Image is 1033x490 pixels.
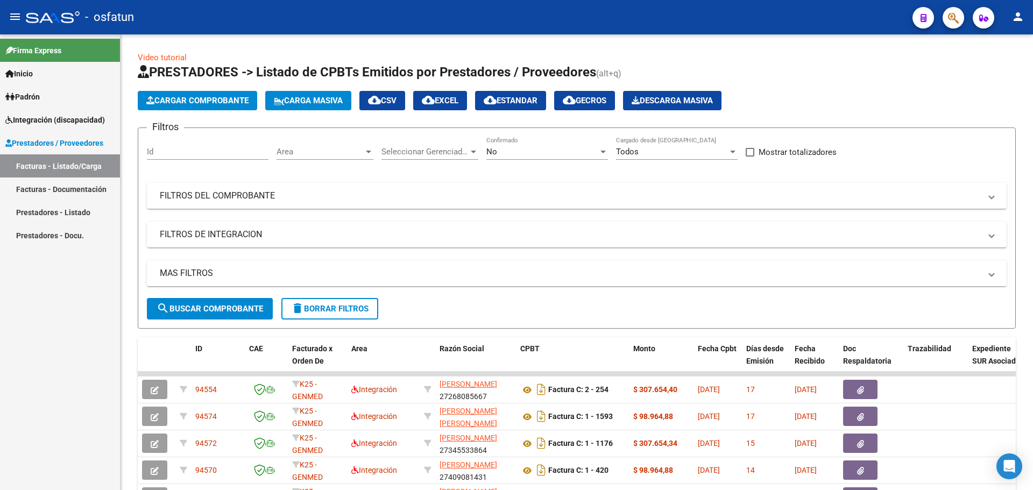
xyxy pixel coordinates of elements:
[475,91,546,110] button: Estandar
[698,466,720,474] span: [DATE]
[413,91,467,110] button: EXCEL
[534,408,548,425] i: Descargar documento
[795,385,817,394] span: [DATE]
[534,381,548,398] i: Descargar documento
[972,344,1020,365] span: Expediente SUR Asociado
[795,344,825,365] span: Fecha Recibido
[147,260,1007,286] mat-expansion-panel-header: MAS FILTROS
[440,405,512,428] div: 27307710760
[147,183,1007,209] mat-expansion-panel-header: FILTROS DEL COMPROBANTE
[633,385,677,394] strong: $ 307.654,40
[795,466,817,474] span: [DATE]
[633,466,673,474] strong: $ 98.964,88
[484,96,537,105] span: Estandar
[292,407,323,428] span: K25 - GENMED
[795,412,817,421] span: [DATE]
[629,337,694,385] datatable-header-cell: Monto
[746,385,755,394] span: 17
[351,385,397,394] span: Integración
[563,94,576,106] mat-icon: cloud_download
[742,337,790,385] datatable-header-cell: Días desde Emisión
[281,298,378,319] button: Borrar Filtros
[746,439,755,448] span: 15
[440,378,512,401] div: 27268085667
[147,298,273,319] button: Buscar Comprobante
[694,337,742,385] datatable-header-cell: Fecha Cpbt
[698,412,720,421] span: [DATE]
[698,385,720,394] span: [DATE]
[698,439,720,448] span: [DATE]
[5,45,61,56] span: Firma Express
[292,380,323,401] span: K25 - GENMED
[632,96,713,105] span: Descarga Masiva
[548,466,609,475] strong: Factura C: 1 - 420
[351,439,397,448] span: Integración
[440,460,497,469] span: [PERSON_NAME]
[85,5,134,29] span: - osfatun
[160,229,981,240] mat-panel-title: FILTROS DE INTEGRACION
[548,439,613,448] strong: Factura C: 1 - 1176
[292,344,332,365] span: Facturado x Orden De
[440,432,512,455] div: 27345533864
[520,344,540,353] span: CPBT
[486,147,497,157] span: No
[291,302,304,315] mat-icon: delete
[996,453,1022,479] div: Open Intercom Messenger
[138,91,257,110] button: Cargar Comprobante
[633,439,677,448] strong: $ 307.654,34
[288,337,347,385] datatable-header-cell: Facturado x Orden De
[347,337,420,385] datatable-header-cell: Area
[191,337,245,385] datatable-header-cell: ID
[146,96,249,105] span: Cargar Comprobante
[548,413,613,421] strong: Factura C: 1 - 1593
[596,68,621,79] span: (alt+q)
[147,119,184,134] h3: Filtros
[440,407,497,428] span: [PERSON_NAME] [PERSON_NAME]
[138,53,187,62] a: Video tutorial
[249,344,263,353] span: CAE
[435,337,516,385] datatable-header-cell: Razón Social
[265,91,351,110] button: Carga Masiva
[5,68,33,80] span: Inicio
[633,412,673,421] strong: $ 98.964,88
[368,96,397,105] span: CSV
[440,434,497,442] span: [PERSON_NAME]
[351,466,397,474] span: Integración
[746,412,755,421] span: 17
[422,96,458,105] span: EXCEL
[440,459,512,481] div: 27409081431
[746,466,755,474] span: 14
[843,344,892,365] span: Doc Respaldatoria
[292,460,323,481] span: K25 - GENMED
[534,435,548,452] i: Descargar documento
[790,337,839,385] datatable-header-cell: Fecha Recibido
[1011,10,1024,23] mat-icon: person
[245,337,288,385] datatable-header-cell: CAE
[5,114,105,126] span: Integración (discapacidad)
[795,439,817,448] span: [DATE]
[616,147,639,157] span: Todos
[195,412,217,421] span: 94574
[968,337,1027,385] datatable-header-cell: Expediente SUR Asociado
[368,94,381,106] mat-icon: cloud_download
[381,147,469,157] span: Seleccionar Gerenciador
[563,96,606,105] span: Gecros
[277,147,364,157] span: Area
[746,344,784,365] span: Días desde Emisión
[548,386,609,394] strong: Factura C: 2 - 254
[484,94,497,106] mat-icon: cloud_download
[195,385,217,394] span: 94554
[5,91,40,103] span: Padrón
[157,302,169,315] mat-icon: search
[292,434,323,455] span: K25 - GENMED
[839,337,903,385] datatable-header-cell: Doc Respaldatoria
[195,439,217,448] span: 94572
[759,146,837,159] span: Mostrar totalizadores
[623,91,721,110] app-download-masive: Descarga masiva de comprobantes (adjuntos)
[157,304,263,314] span: Buscar Comprobante
[9,10,22,23] mat-icon: menu
[5,137,103,149] span: Prestadores / Proveedores
[698,344,737,353] span: Fecha Cpbt
[440,380,497,388] span: [PERSON_NAME]
[623,91,721,110] button: Descarga Masiva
